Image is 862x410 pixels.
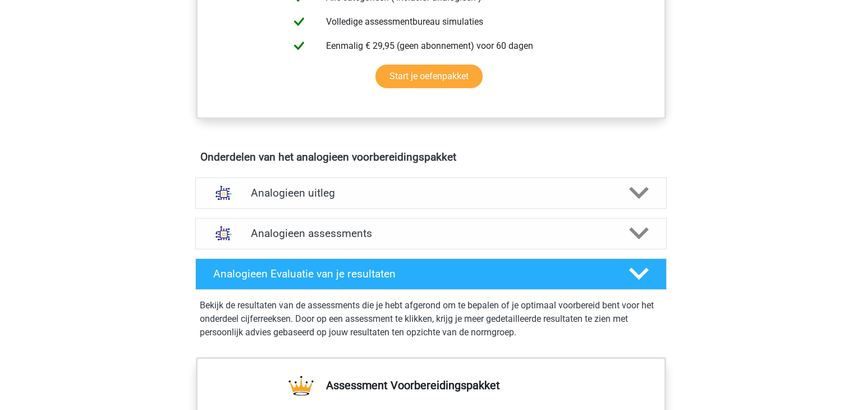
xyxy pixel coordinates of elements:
p: Bekijk de resultaten van de assessments die je hebt afgerond om te bepalen of je optimaal voorber... [200,299,662,339]
img: analogieen uitleg [209,179,238,207]
h4: Analogieen assessments [251,227,611,240]
a: assessments Analogieen assessments [191,218,671,249]
img: analogieen assessments [209,219,238,248]
a: uitleg Analogieen uitleg [191,177,671,209]
a: Start je oefenpakket [375,65,483,88]
h4: Analogieen Evaluatie van je resultaten [213,267,611,280]
a: Analogieen Evaluatie van je resultaten [191,258,671,290]
h4: Analogieen uitleg [251,186,611,199]
h4: Onderdelen van het analogieen voorbereidingspakket [200,151,662,163]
